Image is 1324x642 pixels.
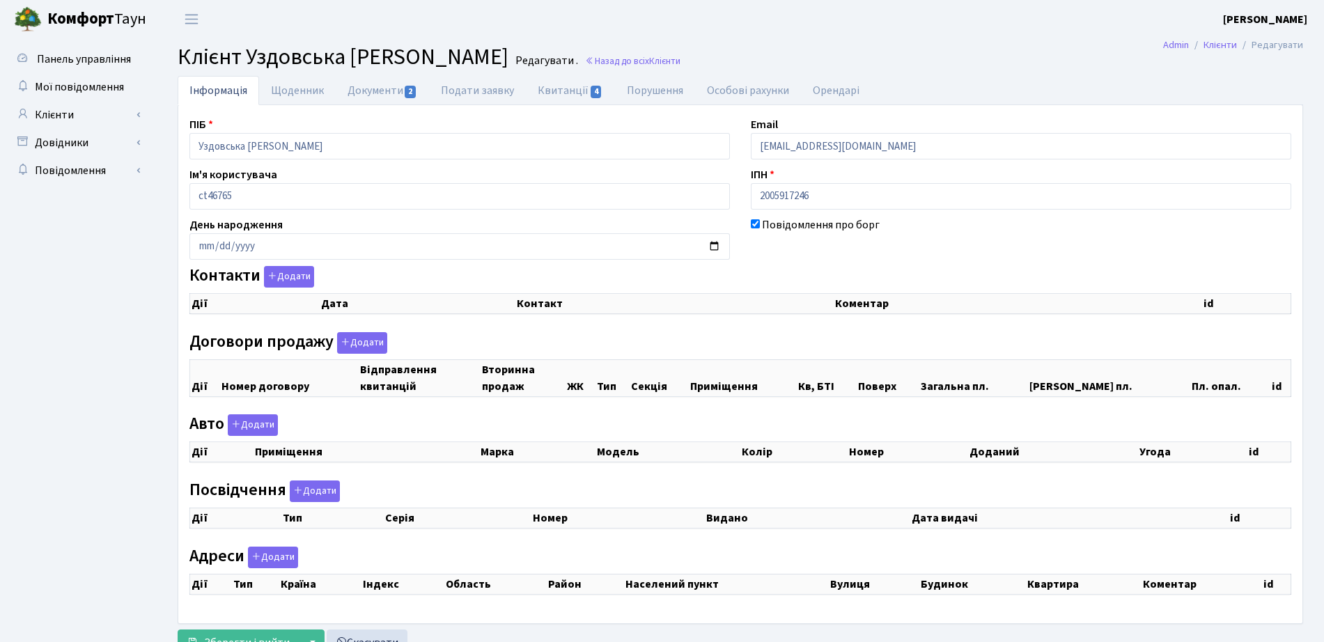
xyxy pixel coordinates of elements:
label: Повідомлення про борг [762,217,880,233]
th: Країна [279,574,361,594]
a: Довідники [7,129,146,157]
th: Загальна пл. [919,359,1028,396]
th: Вторинна продаж [481,359,566,396]
th: Серія [384,508,531,528]
th: Коментар [1142,574,1262,594]
button: Контакти [264,266,314,288]
label: Адреси [189,547,298,568]
th: Населений пункт [624,574,829,594]
th: Поверх [857,359,919,396]
th: [PERSON_NAME] пл. [1028,359,1190,396]
button: Договори продажу [337,332,387,354]
th: Кв, БТІ [797,359,857,396]
th: Коментар [834,294,1202,314]
a: [PERSON_NAME] [1223,11,1307,28]
a: Admin [1163,38,1189,52]
th: Квартира [1026,574,1142,594]
label: Посвідчення [189,480,340,502]
th: Приміщення [689,359,797,396]
span: Мої повідомлення [35,79,124,95]
a: Повідомлення [7,157,146,185]
img: logo.png [14,6,42,33]
th: Колір [740,442,848,462]
th: Приміщення [254,442,479,462]
li: Редагувати [1237,38,1303,53]
a: Панель управління [7,45,146,73]
th: Дії [190,442,254,462]
span: Таун [47,8,146,31]
span: Клієнт Уздовська [PERSON_NAME] [178,41,508,73]
th: Відправлення квитанцій [359,359,480,396]
th: id [1202,294,1291,314]
th: Область [444,574,547,594]
th: id [1270,359,1291,396]
th: Контакт [515,294,834,314]
a: Щоденник [259,76,336,105]
th: Доданий [968,442,1138,462]
label: Email [751,116,778,133]
th: Дії [190,359,221,396]
span: Клієнти [649,54,680,68]
th: Дата видачі [910,508,1228,528]
a: Додати [334,329,387,354]
th: Район [547,574,624,594]
label: Договори продажу [189,332,387,354]
th: Тип [232,574,279,594]
span: 4 [591,86,602,98]
th: Номер договору [220,359,359,396]
label: Авто [189,414,278,436]
th: id [1229,508,1291,528]
a: Мої повідомлення [7,73,146,101]
a: Клієнти [1204,38,1237,52]
a: Додати [244,544,298,568]
a: Документи [336,76,429,105]
nav: breadcrumb [1142,31,1324,60]
th: Модель [595,442,740,462]
th: Тип [595,359,630,396]
label: ПІБ [189,116,213,133]
th: Дії [190,294,320,314]
a: Особові рахунки [695,76,801,105]
th: Номер [848,442,968,462]
th: Тип [281,508,384,528]
th: id [1262,574,1291,594]
a: Подати заявку [429,76,526,105]
span: 2 [405,86,416,98]
th: Будинок [919,574,1026,594]
th: Номер [531,508,705,528]
label: День народження [189,217,283,233]
a: Додати [260,264,314,288]
a: Інформація [178,76,259,105]
a: Орендарі [801,76,871,105]
a: Порушення [615,76,695,105]
th: id [1247,442,1291,462]
th: Дії [190,508,281,528]
a: Додати [286,478,340,502]
a: Квитанції [526,76,614,105]
span: Панель управління [37,52,131,67]
th: Угода [1138,442,1247,462]
a: Клієнти [7,101,146,129]
button: Авто [228,414,278,436]
button: Переключити навігацію [174,8,209,31]
th: Пл. опал. [1190,359,1270,396]
th: Дата [320,294,515,314]
th: ЖК [566,359,595,396]
label: Ім'я користувача [189,166,277,183]
th: Вулиця [829,574,919,594]
a: Назад до всіхКлієнти [585,54,680,68]
a: Додати [224,412,278,437]
small: Редагувати . [513,54,578,68]
button: Адреси [248,547,298,568]
th: Дії [190,574,233,594]
button: Посвідчення [290,480,340,502]
th: Видано [705,508,910,528]
th: Індекс [361,574,444,594]
b: Комфорт [47,8,114,30]
th: Марка [479,442,595,462]
b: [PERSON_NAME] [1223,12,1307,27]
th: Секція [630,359,690,396]
label: ІПН [751,166,774,183]
label: Контакти [189,266,314,288]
